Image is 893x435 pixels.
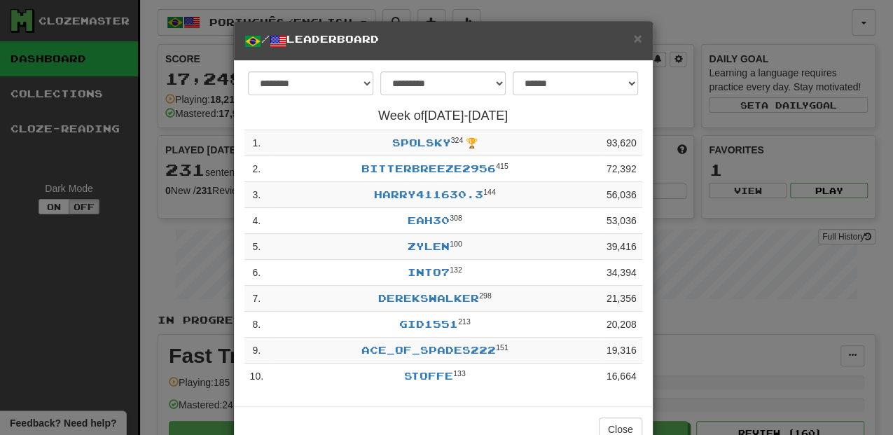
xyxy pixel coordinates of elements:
[244,130,269,156] td: 1 .
[408,240,450,252] a: Zylen
[244,156,269,182] td: 2 .
[466,137,478,149] span: 🏆
[601,338,642,364] td: 19,316
[244,312,269,338] td: 8 .
[601,364,642,389] td: 16,664
[361,344,496,356] a: ace_of_spades222
[399,318,458,330] a: gid1551
[244,338,269,364] td: 9 .
[601,130,642,156] td: 93,620
[450,265,462,274] sup: Level 132
[601,182,642,208] td: 56,036
[244,182,269,208] td: 3 .
[496,162,508,170] sup: Level 415
[453,369,466,378] sup: Level 133
[361,163,496,174] a: BitterBreeze2956
[374,188,483,200] a: Harry411630.3
[479,291,492,300] sup: Level 298
[458,317,471,326] sup: Level 213
[244,364,269,389] td: 10 .
[244,32,642,50] h5: / Leaderboard
[244,208,269,234] td: 4 .
[483,188,496,196] sup: Level 144
[633,31,642,46] button: Close
[392,137,451,149] a: spolsky
[244,260,269,286] td: 6 .
[404,370,453,382] a: Stoffe
[633,30,642,46] span: ×
[378,292,479,304] a: derekswalker
[601,312,642,338] td: 20,208
[450,240,462,248] sup: Level 100
[451,136,464,144] sup: Level 324
[244,109,642,123] h4: Week of [DATE] - [DATE]
[601,286,642,312] td: 21,356
[408,214,450,226] a: EAH30
[601,260,642,286] td: 34,394
[244,234,269,260] td: 5 .
[244,286,269,312] td: 7 .
[450,214,462,222] sup: Level 308
[601,156,642,182] td: 72,392
[601,208,642,234] td: 53,036
[601,234,642,260] td: 39,416
[496,343,508,352] sup: Level 151
[408,266,450,278] a: into7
